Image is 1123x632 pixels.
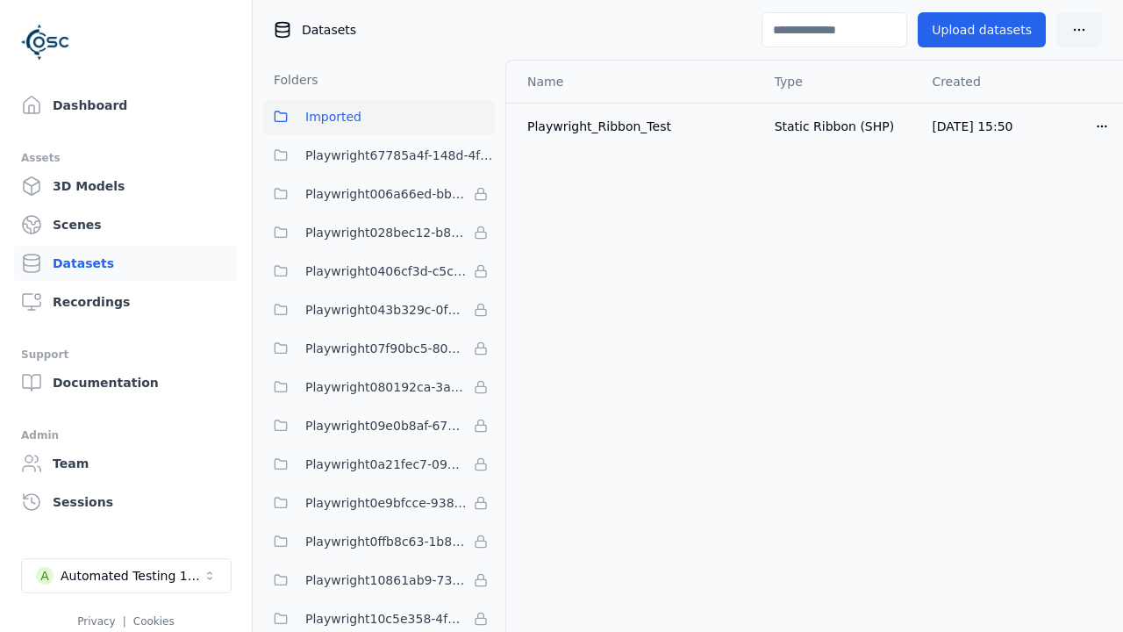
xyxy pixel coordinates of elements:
a: Datasets [14,246,238,281]
button: Playwright0ffb8c63-1b89-42f9-8930-08c6864de4e8 [263,524,495,559]
div: Automated Testing 1 - Playwright [61,567,203,585]
div: Support [21,344,231,365]
span: Playwright09e0b8af-6797-487c-9a58-df45af994400 [305,415,467,436]
button: Playwright09e0b8af-6797-487c-9a58-df45af994400 [263,408,495,443]
h3: Folders [263,71,318,89]
a: Documentation [14,365,238,400]
div: Admin [21,425,231,446]
img: Logo [21,18,70,67]
span: Playwright07f90bc5-80d1-4d58-862e-051c9f56b799 [305,338,467,359]
span: Playwright043b329c-0fea-4eef-a1dd-c1b85d96f68d [305,299,467,320]
button: Select a workspace [21,558,232,593]
button: Playwright0a21fec7-093e-446e-ac90-feefe60349da [263,447,495,482]
th: Name [506,61,761,103]
span: Playwright67785a4f-148d-4fca-8377-30898b20f4a2 [305,145,495,166]
div: Assets [21,147,231,169]
th: Created [918,61,1081,103]
span: Playwright10c5e358-4f76-4599-baaf-fd5b2776e6be [305,608,467,629]
button: Playwright080192ca-3ab8-4170-8689-2c2dffafb10d [263,370,495,405]
button: Playwright07f90bc5-80d1-4d58-862e-051c9f56b799 [263,331,495,366]
a: 3D Models [14,169,238,204]
a: Privacy [77,615,115,628]
th: Type [761,61,919,103]
span: Playwright0e9bfcce-9385-4655-aad9-5e1830d0cbce [305,492,467,513]
a: Cookies [133,615,175,628]
span: Imported [305,106,361,127]
span: Playwright0a21fec7-093e-446e-ac90-feefe60349da [305,454,467,475]
div: A [36,567,54,585]
a: Scenes [14,207,238,242]
span: Playwright028bec12-b853-4041-8716-f34111cdbd0b [305,222,467,243]
a: Team [14,446,238,481]
span: Playwright006a66ed-bbfa-4b84-a6f2-8b03960da6f1 [305,183,467,205]
div: Playwright_Ribbon_Test [527,118,747,135]
button: Playwright10861ab9-735f-4df9-aafe-eebd5bc866d9 [263,563,495,598]
td: Static Ribbon (SHP) [761,103,919,149]
span: Playwright0406cf3d-c5c6-4809-a891-d4d7aaf60441 [305,261,467,282]
a: Sessions [14,485,238,520]
span: Playwright10861ab9-735f-4df9-aafe-eebd5bc866d9 [305,570,467,591]
button: Upload datasets [918,12,1046,47]
button: Playwright0e9bfcce-9385-4655-aad9-5e1830d0cbce [263,485,495,521]
span: Playwright0ffb8c63-1b89-42f9-8930-08c6864de4e8 [305,531,467,552]
span: Playwright080192ca-3ab8-4170-8689-2c2dffafb10d [305,377,467,398]
button: Playwright043b329c-0fea-4eef-a1dd-c1b85d96f68d [263,292,495,327]
span: [DATE] 15:50 [932,119,1012,133]
a: Recordings [14,284,238,320]
span: Datasets [302,21,356,39]
button: Playwright028bec12-b853-4041-8716-f34111cdbd0b [263,215,495,250]
span: | [123,615,126,628]
a: Dashboard [14,88,238,123]
button: Playwright67785a4f-148d-4fca-8377-30898b20f4a2 [263,138,495,173]
button: Playwright0406cf3d-c5c6-4809-a891-d4d7aaf60441 [263,254,495,289]
button: Playwright006a66ed-bbfa-4b84-a6f2-8b03960da6f1 [263,176,495,212]
button: Imported [263,99,495,134]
